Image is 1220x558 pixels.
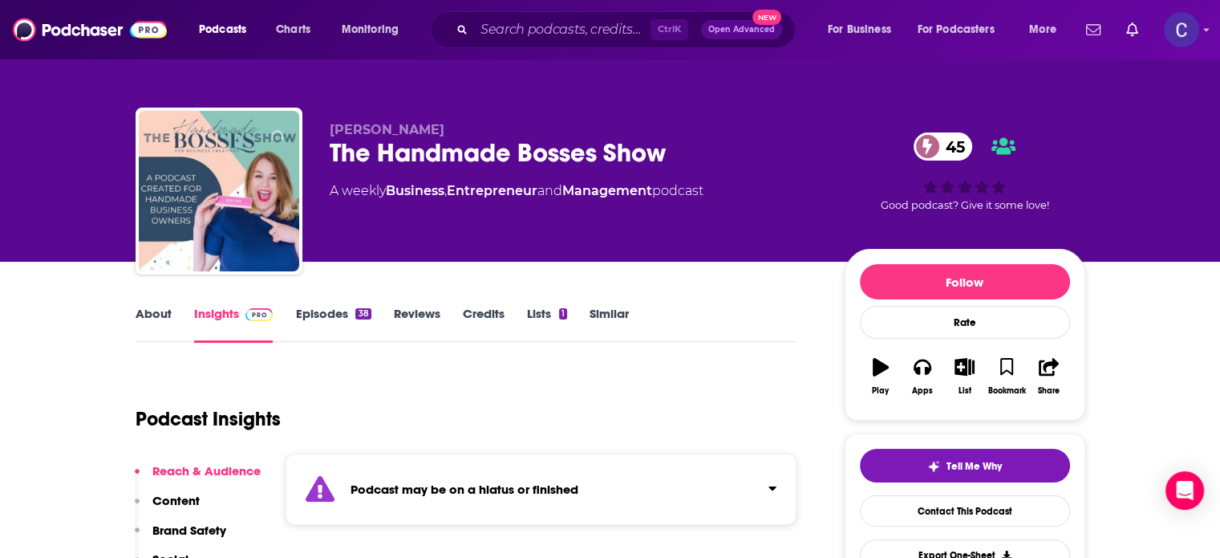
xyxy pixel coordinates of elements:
input: Search podcasts, credits, & more... [474,17,651,43]
span: Charts [276,18,310,41]
span: More [1029,18,1056,41]
img: The Handmade Bosses Show [139,111,299,271]
a: Credits [463,306,505,343]
span: Ctrl K [651,19,688,40]
a: Episodes38 [295,306,371,343]
div: Open Intercom Messenger [1165,471,1204,510]
button: Reach & Audience [135,463,261,493]
span: Open Advanced [708,26,775,34]
strong: Podcast may be on a hiatus or finished [351,482,578,497]
img: Podchaser - Follow, Share and Rate Podcasts [13,14,167,45]
span: Podcasts [199,18,246,41]
a: Contact This Podcast [860,495,1070,527]
button: Open AdvancedNew [701,20,782,39]
img: Podchaser Pro [245,308,274,321]
button: open menu [188,17,267,43]
div: Search podcasts, credits, & more... [445,11,811,48]
a: InsightsPodchaser Pro [194,306,274,343]
button: Content [135,493,200,523]
button: Play [860,348,902,405]
a: Show notifications dropdown [1120,16,1145,43]
a: Show notifications dropdown [1080,16,1107,43]
div: List [959,386,971,396]
a: Reviews [394,306,440,343]
a: Charts [265,17,320,43]
span: Tell Me Why [946,460,1002,473]
button: Follow [860,264,1070,299]
a: Management [562,183,652,198]
a: Lists1 [527,306,567,343]
div: A weekly podcast [330,181,703,201]
button: open menu [817,17,911,43]
div: 45Good podcast? Give it some love! [845,122,1085,222]
button: Bookmark [986,348,1027,405]
a: Business [386,183,444,198]
span: [PERSON_NAME] [330,122,444,137]
p: Content [152,493,200,508]
a: Entrepreneur [447,183,537,198]
span: and [537,183,562,198]
img: User Profile [1164,12,1199,47]
div: Share [1038,386,1060,396]
button: Brand Safety [135,523,226,552]
div: Play [872,386,889,396]
p: Reach & Audience [152,463,261,479]
button: open menu [330,17,420,43]
div: Rate [860,306,1070,339]
a: Similar [590,306,629,343]
div: Bookmark [987,386,1025,396]
span: For Business [828,18,891,41]
button: List [943,348,985,405]
img: tell me why sparkle [927,460,940,473]
span: Good podcast? Give it some love! [881,199,1049,211]
div: 1 [559,308,567,320]
button: Apps [902,348,943,405]
span: 45 [930,132,973,161]
span: For Podcasters [918,18,995,41]
button: open menu [1018,17,1076,43]
h1: Podcast Insights [136,407,281,431]
div: 38 [355,308,371,320]
button: Share [1027,348,1069,405]
span: Logged in as publicityxxtina [1164,12,1199,47]
button: Show profile menu [1164,12,1199,47]
a: About [136,306,172,343]
a: 45 [914,132,973,161]
span: , [444,183,447,198]
span: Monitoring [342,18,399,41]
button: open menu [907,17,1018,43]
p: Brand Safety [152,523,226,538]
div: Apps [912,386,933,396]
button: tell me why sparkleTell Me Why [860,449,1070,483]
section: Click to expand status details [286,454,797,525]
span: New [752,10,781,25]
